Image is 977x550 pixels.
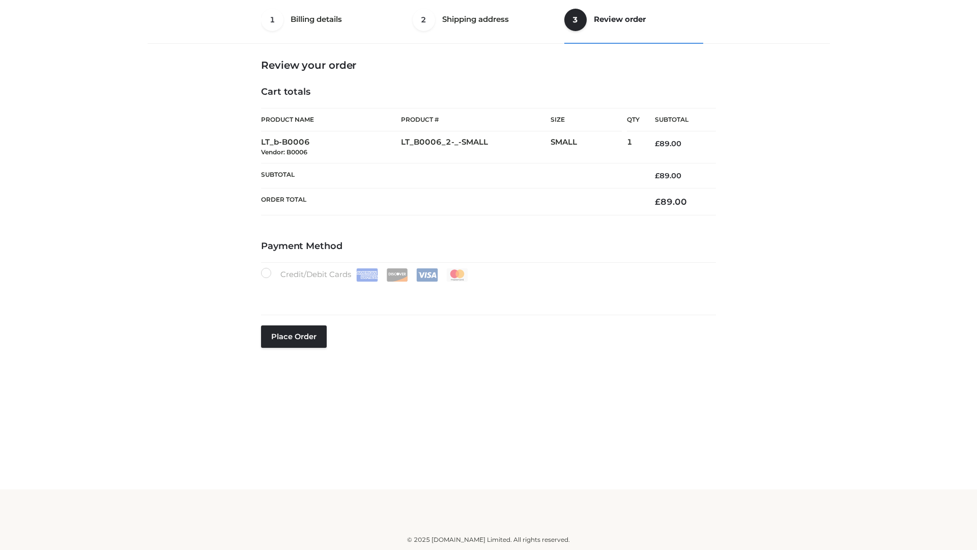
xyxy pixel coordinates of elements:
[401,131,551,163] td: LT_B0006_2-_-SMALL
[261,163,640,188] th: Subtotal
[267,286,710,297] iframe: Secure card payment input frame
[151,535,826,545] div: © 2025 [DOMAIN_NAME] Limited. All rights reserved.
[261,59,716,71] h3: Review your order
[446,268,468,282] img: Mastercard
[655,197,687,207] bdi: 89.00
[416,268,438,282] img: Visa
[551,108,622,131] th: Size
[655,197,660,207] span: £
[261,268,469,282] label: Credit/Debit Cards
[261,325,327,348] button: Place order
[655,171,659,180] span: £
[551,131,627,163] td: SMALL
[261,188,640,215] th: Order Total
[261,87,716,98] h4: Cart totals
[386,268,408,282] img: Discover
[640,108,716,131] th: Subtotal
[655,171,681,180] bdi: 89.00
[627,108,640,131] th: Qty
[655,139,681,148] bdi: 89.00
[401,108,551,131] th: Product #
[261,241,716,252] h4: Payment Method
[655,139,659,148] span: £
[261,148,307,156] small: Vendor: B0006
[356,268,378,282] img: Amex
[261,108,401,131] th: Product Name
[261,131,401,163] td: LT_b-B0006
[627,131,640,163] td: 1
